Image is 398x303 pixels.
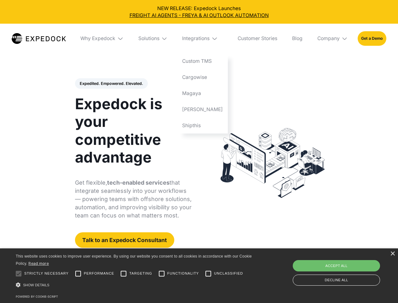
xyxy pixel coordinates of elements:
[16,295,58,298] a: Powered by cookie-script
[293,235,398,303] iframe: Chat Widget
[16,281,254,289] div: Show details
[80,35,115,42] div: Why Expedock
[129,271,152,276] span: Targeting
[76,24,129,53] div: Why Expedock
[177,101,228,117] a: [PERSON_NAME]
[177,85,228,101] a: Magaya
[28,261,49,266] a: Read more
[358,31,386,45] a: Get a Demo
[138,35,159,42] div: Solutions
[5,12,393,19] a: FREIGHT AI AGENTS - FREYA & AI OUTLOOK AUTOMATION
[75,95,192,166] h1: Expedock is your competitive advantage
[312,24,353,53] div: Company
[317,35,340,42] div: Company
[177,24,228,53] div: Integrations
[5,5,393,19] div: NEW RELEASE: Expedock Launches
[214,271,243,276] span: Unclassified
[233,24,282,53] a: Customer Stories
[167,271,199,276] span: Functionality
[177,53,228,134] nav: Integrations
[177,117,228,134] a: Shipthis
[75,179,192,220] p: Get flexible, that integrate seamlessly into your workflows — powering teams with offshore soluti...
[16,254,252,266] span: This website uses cookies to improve user experience. By using our website you consent to all coo...
[177,53,228,69] a: Custom TMS
[177,69,228,86] a: Cargowise
[107,179,170,186] strong: tech-enabled services
[133,24,172,53] div: Solutions
[84,271,114,276] span: Performance
[23,283,49,287] span: Show details
[24,271,69,276] span: Strictly necessary
[287,24,307,53] a: Blog
[75,232,174,248] a: Talk to an Expedock Consultant
[182,35,210,42] div: Integrations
